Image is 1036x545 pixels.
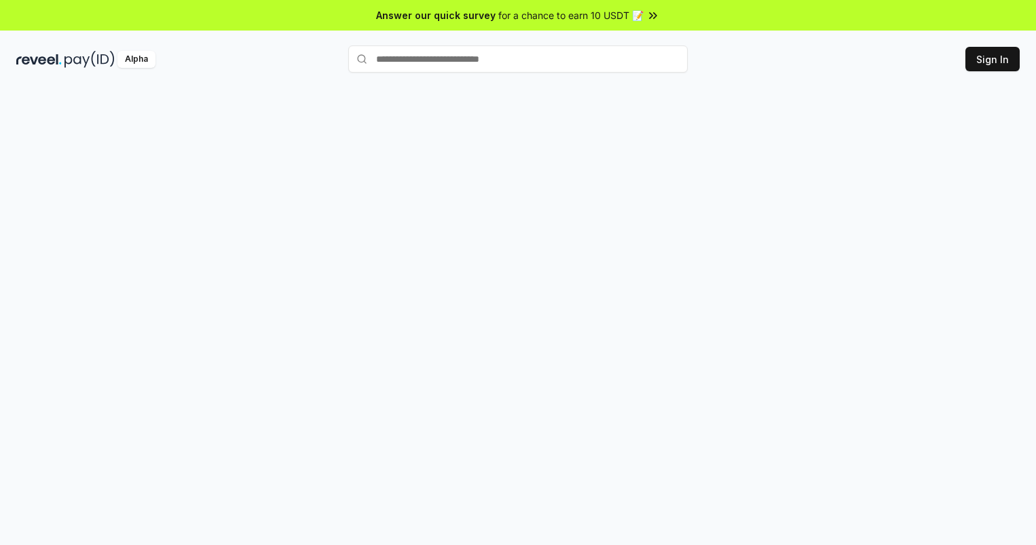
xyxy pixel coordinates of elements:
img: reveel_dark [16,51,62,68]
span: Answer our quick survey [376,8,496,22]
button: Sign In [965,47,1020,71]
div: Alpha [117,51,155,68]
span: for a chance to earn 10 USDT 📝 [498,8,644,22]
img: pay_id [64,51,115,68]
